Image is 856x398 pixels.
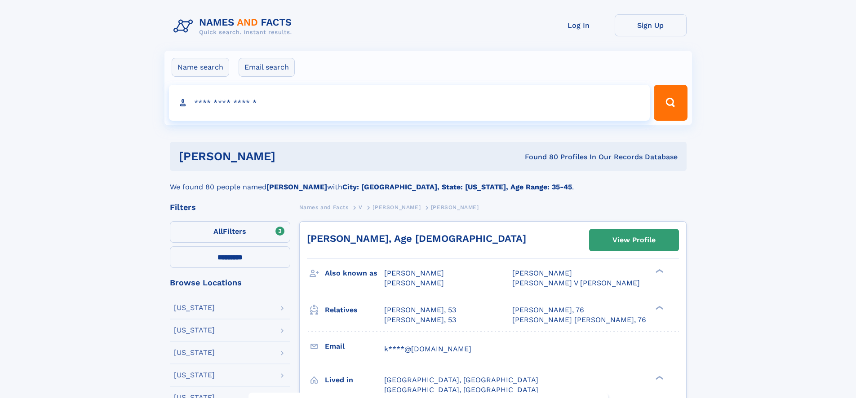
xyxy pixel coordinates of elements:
[359,204,363,210] span: V
[653,375,664,381] div: ❯
[373,204,421,210] span: [PERSON_NAME]
[307,233,526,244] a: [PERSON_NAME], Age [DEMOGRAPHIC_DATA]
[653,268,664,274] div: ❯
[653,305,664,311] div: ❯
[169,85,650,121] input: search input
[325,372,384,388] h3: Lived in
[384,279,444,287] span: [PERSON_NAME]
[384,385,538,394] span: [GEOGRAPHIC_DATA], [GEOGRAPHIC_DATA]
[512,305,584,315] a: [PERSON_NAME], 76
[512,279,640,287] span: [PERSON_NAME] V [PERSON_NAME]
[213,227,223,236] span: All
[384,305,456,315] a: [PERSON_NAME], 53
[615,14,687,36] a: Sign Up
[384,269,444,277] span: [PERSON_NAME]
[170,279,290,287] div: Browse Locations
[431,204,479,210] span: [PERSON_NAME]
[299,201,349,213] a: Names and Facts
[239,58,295,77] label: Email search
[174,349,215,356] div: [US_STATE]
[174,372,215,379] div: [US_STATE]
[266,183,327,191] b: [PERSON_NAME]
[612,230,656,250] div: View Profile
[384,376,538,384] span: [GEOGRAPHIC_DATA], [GEOGRAPHIC_DATA]
[174,327,215,334] div: [US_STATE]
[373,201,421,213] a: [PERSON_NAME]
[325,339,384,354] h3: Email
[359,201,363,213] a: V
[179,151,400,162] h1: [PERSON_NAME]
[170,14,299,39] img: Logo Names and Facts
[654,85,687,121] button: Search Button
[400,152,678,162] div: Found 80 Profiles In Our Records Database
[543,14,615,36] a: Log In
[174,304,215,311] div: [US_STATE]
[590,229,679,251] a: View Profile
[325,266,384,281] h3: Also known as
[172,58,229,77] label: Name search
[512,269,572,277] span: [PERSON_NAME]
[170,171,687,192] div: We found 80 people named with .
[342,183,572,191] b: City: [GEOGRAPHIC_DATA], State: [US_STATE], Age Range: 35-45
[170,203,290,211] div: Filters
[170,221,290,243] label: Filters
[325,302,384,318] h3: Relatives
[384,315,456,325] a: [PERSON_NAME], 53
[512,315,646,325] a: [PERSON_NAME] [PERSON_NAME], 76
